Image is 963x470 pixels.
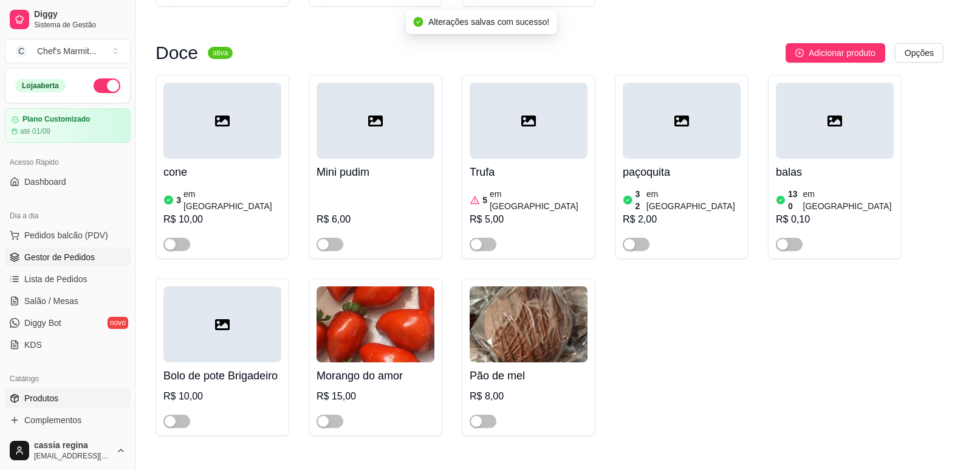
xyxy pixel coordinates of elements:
[5,436,131,465] button: cassia regina[EMAIL_ADDRESS][DOMAIN_NAME]
[795,49,804,57] span: plus-circle
[5,369,131,389] div: Catálogo
[5,269,131,289] a: Lista de Pedidos
[24,414,81,426] span: Complementos
[24,176,66,188] span: Dashboard
[15,79,66,92] div: Loja aberta
[5,335,131,354] a: KDS
[24,295,78,307] span: Salão / Mesas
[470,212,588,227] div: R$ 5,00
[5,410,131,430] a: Complementos
[208,47,233,59] sup: ativa
[34,440,111,451] span: cassia regina
[646,188,741,212] article: em [GEOGRAPHIC_DATA]
[482,194,487,206] article: 5
[428,17,549,27] span: Alterações salvas com sucesso!
[20,126,50,136] article: até 01/09
[24,273,87,285] span: Lista de Pedidos
[163,367,281,384] h4: Bolo de pote Brigadeiro
[809,46,876,60] span: Adicionar produto
[5,247,131,267] a: Gestor de Pedidos
[786,43,885,63] button: Adicionar produto
[176,194,181,206] article: 3
[905,46,934,60] span: Opções
[5,153,131,172] div: Acesso Rápido
[317,389,434,404] div: R$ 15,00
[24,317,61,329] span: Diggy Bot
[317,367,434,384] h4: Morango do amor
[803,188,894,212] article: em [GEOGRAPHIC_DATA]
[788,188,801,212] article: 130
[24,229,108,241] span: Pedidos balcão (PDV)
[15,45,27,57] span: C
[317,164,434,181] h4: Mini pudim
[5,108,131,143] a: Plano Customizadoaté 01/09
[895,43,944,63] button: Opções
[317,286,434,362] img: product-image
[490,188,588,212] article: em [GEOGRAPHIC_DATA]
[470,164,588,181] h4: Trufa
[183,188,281,212] article: em [GEOGRAPHIC_DATA]
[24,251,95,263] span: Gestor de Pedidos
[5,389,131,408] a: Produtos
[156,46,198,60] h3: Doce
[470,367,588,384] h4: Pão de mel
[5,5,131,34] a: DiggySistema de Gestão
[34,9,126,20] span: Diggy
[5,291,131,311] a: Salão / Mesas
[776,212,894,227] div: R$ 0,10
[163,164,281,181] h4: cone
[5,313,131,333] a: Diggy Botnovo
[470,286,588,362] img: product-image
[776,164,894,181] h4: balas
[5,39,131,63] button: Select a team
[317,212,434,227] div: R$ 6,00
[636,188,644,212] article: 32
[34,451,111,461] span: [EMAIL_ADDRESS][DOMAIN_NAME]
[414,17,423,27] span: check-circle
[94,78,120,93] button: Alterar Status
[5,206,131,226] div: Dia a dia
[623,212,741,227] div: R$ 2,00
[37,45,97,57] div: Chef's Marmit ...
[5,226,131,245] button: Pedidos balcão (PDV)
[24,392,58,404] span: Produtos
[470,389,588,404] div: R$ 8,00
[24,339,42,351] span: KDS
[163,212,281,227] div: R$ 10,00
[623,164,741,181] h4: paçoquita
[163,389,281,404] div: R$ 10,00
[22,115,90,124] article: Plano Customizado
[34,20,126,30] span: Sistema de Gestão
[5,172,131,192] a: Dashboard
